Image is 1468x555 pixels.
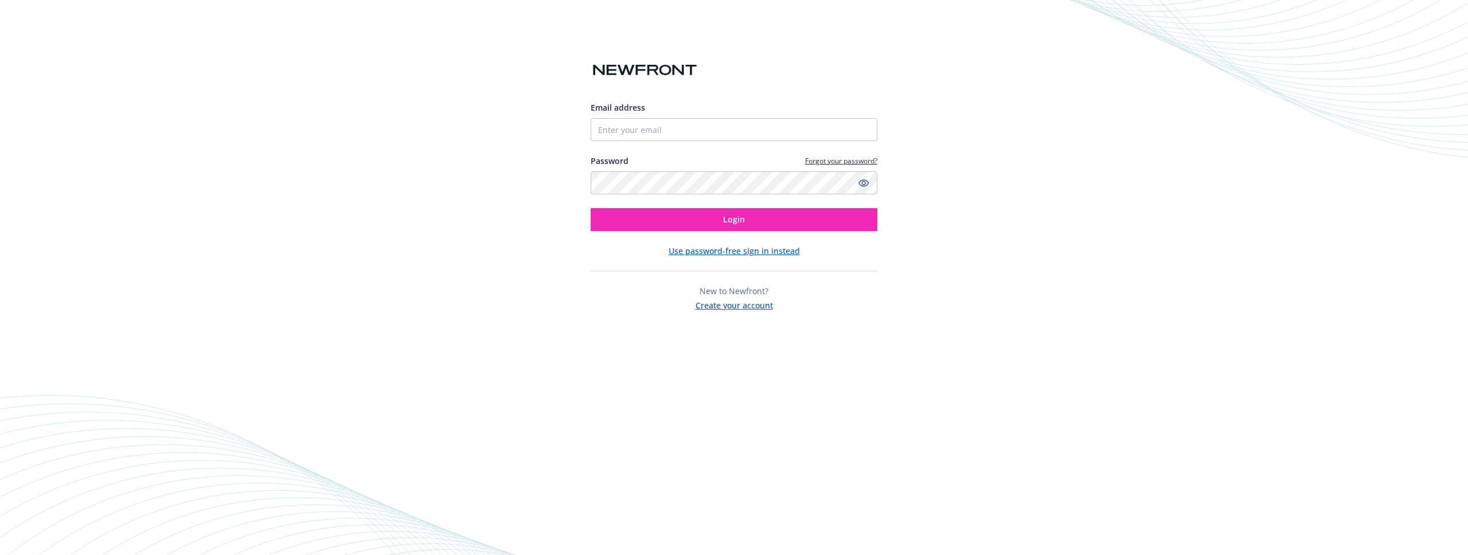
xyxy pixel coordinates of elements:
[591,208,877,231] button: Login
[696,297,773,311] button: Create your account
[591,155,628,167] label: Password
[857,176,870,190] a: Show password
[669,245,800,257] button: Use password-free sign in instead
[591,118,877,141] input: Enter your email
[805,156,877,166] a: Forgot your password?
[591,60,699,80] img: Newfront logo
[723,214,745,225] span: Login
[591,102,645,113] span: Email address
[591,171,877,194] input: Enter your password
[700,286,768,296] span: New to Newfront?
